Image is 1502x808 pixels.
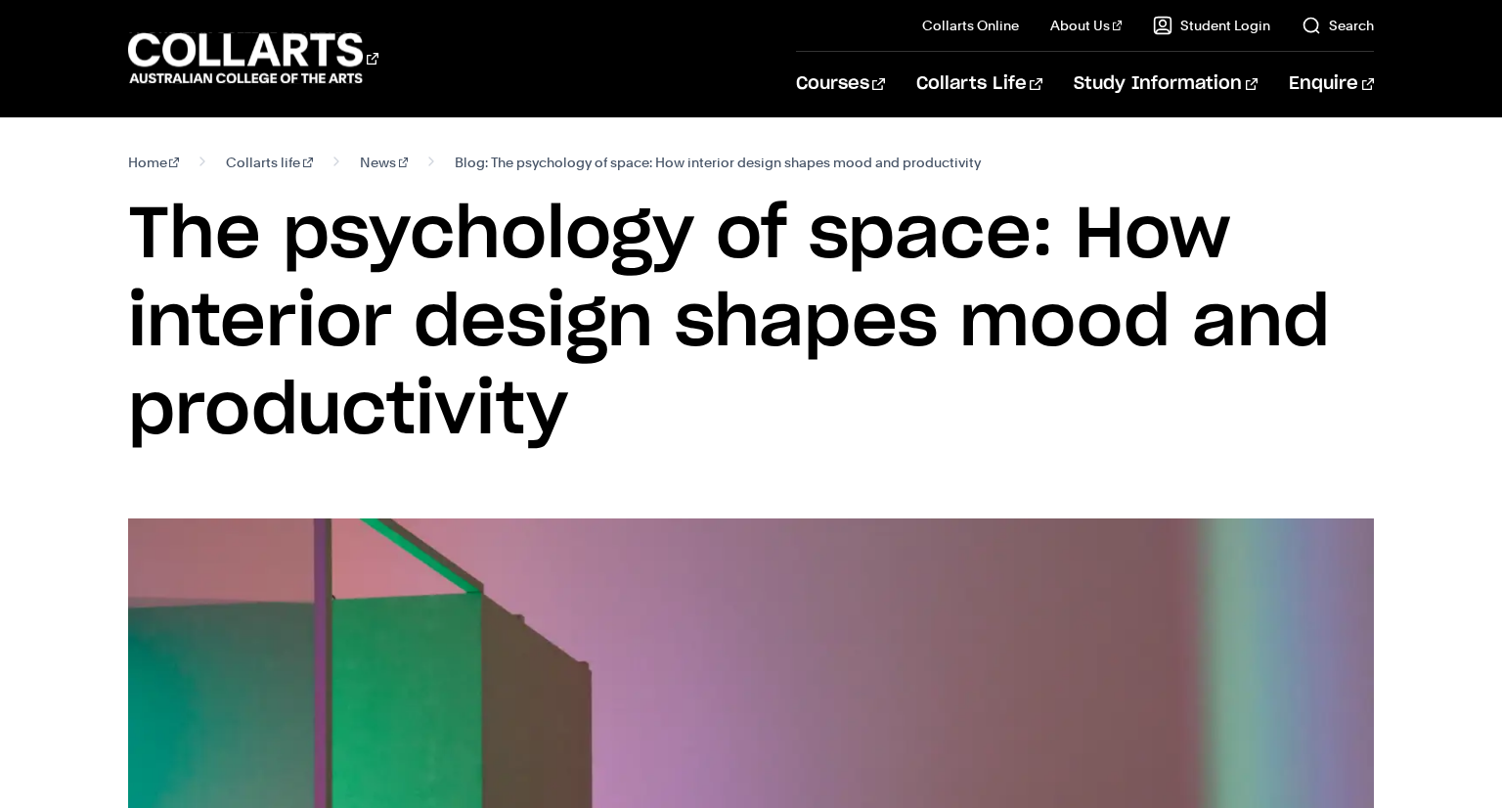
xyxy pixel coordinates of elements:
h1: The psychology of space: How interior design shapes mood and productivity [128,192,1375,456]
a: Home [128,149,180,176]
a: About Us [1050,16,1123,35]
a: Enquire [1289,52,1374,116]
a: Student Login [1153,16,1270,35]
a: Courses [796,52,885,116]
a: Study Information [1074,52,1258,116]
a: Collarts life [226,149,313,176]
a: Search [1302,16,1374,35]
span: Blog: The psychology of space: How interior design shapes mood and productivity [455,149,981,176]
a: Collarts Online [922,16,1019,35]
a: Collarts Life [916,52,1042,116]
div: Go to homepage [128,30,378,86]
a: News [360,149,409,176]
